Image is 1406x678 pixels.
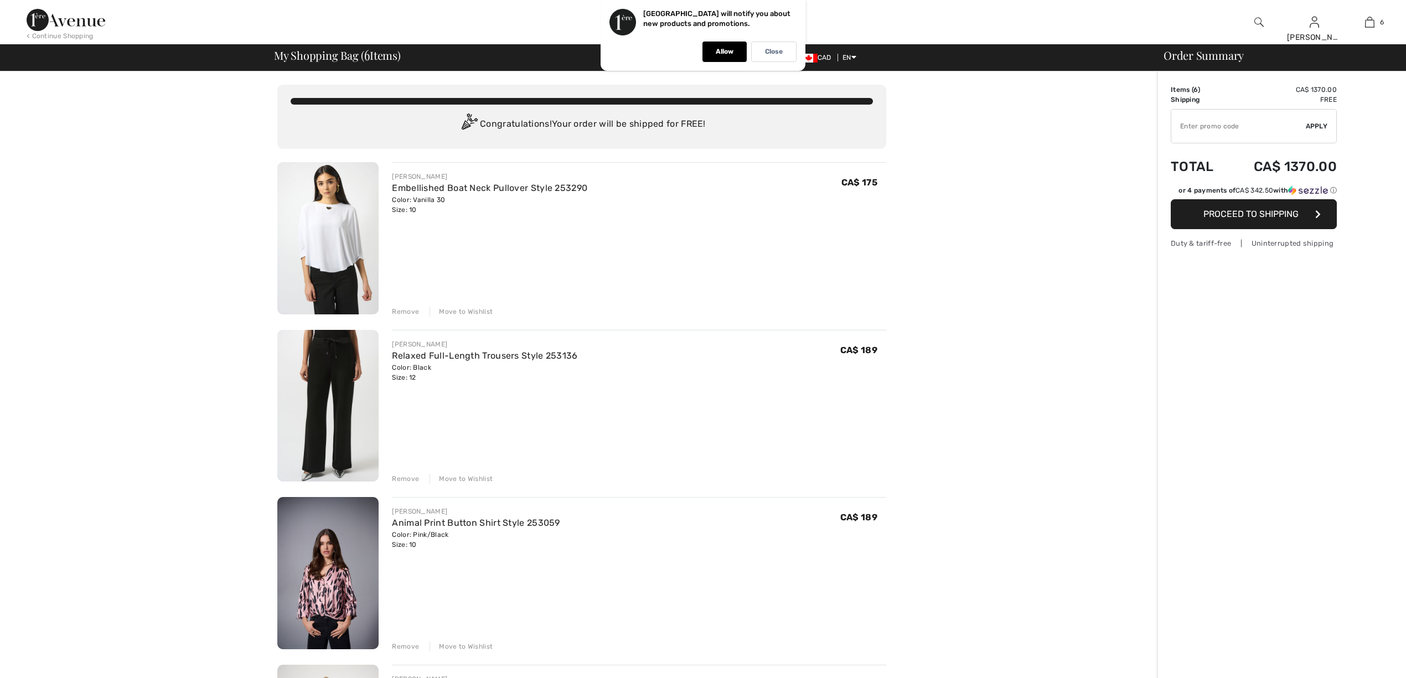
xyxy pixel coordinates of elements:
a: Animal Print Button Shirt Style 253059 [392,517,560,528]
span: CA$ 342.50 [1236,187,1273,194]
div: Color: Black Size: 12 [392,363,577,382]
img: Sezzle [1288,185,1328,195]
div: Color: Pink/Black Size: 10 [392,530,560,550]
span: 6 [1380,17,1384,27]
img: Canadian Dollar [800,54,818,63]
span: CA$ 189 [840,345,877,355]
span: 6 [364,47,370,61]
span: Proceed to Shipping [1203,209,1299,219]
div: Remove [392,307,419,317]
span: CA$ 175 [841,177,877,188]
a: Sign In [1310,17,1319,27]
td: Items ( ) [1171,85,1227,95]
a: Embellished Boat Neck Pullover Style 253290 [392,183,587,193]
button: Proceed to Shipping [1171,199,1337,229]
a: 6 [1342,15,1397,29]
div: Congratulations! Your order will be shipped for FREE! [291,113,873,136]
iframe: Opens a widget where you can chat to one of our agents [1336,645,1395,672]
a: Relaxed Full-Length Trousers Style 253136 [392,350,577,361]
div: [PERSON_NAME] [392,172,587,182]
img: My Info [1310,15,1319,29]
div: [PERSON_NAME] [392,506,560,516]
span: 6 [1193,86,1198,94]
span: CAD [800,54,836,61]
td: Free [1227,95,1337,105]
span: My Shopping Bag ( Items) [274,50,401,61]
div: Remove [392,641,419,651]
img: My Bag [1365,15,1374,29]
td: Total [1171,148,1227,185]
div: or 4 payments ofCA$ 342.50withSezzle Click to learn more about Sezzle [1171,185,1337,199]
div: [PERSON_NAME] [392,339,577,349]
div: Order Summary [1150,50,1399,61]
span: Apply [1306,121,1328,131]
div: Move to Wishlist [430,307,493,317]
img: search the website [1254,15,1264,29]
td: CA$ 1370.00 [1227,85,1337,95]
p: Close [765,48,783,56]
td: CA$ 1370.00 [1227,148,1337,185]
td: Shipping [1171,95,1227,105]
p: [GEOGRAPHIC_DATA] will notify you about new products and promotions. [643,9,790,28]
div: Move to Wishlist [430,474,493,484]
p: Allow [716,48,733,56]
div: Remove [392,474,419,484]
input: Promo code [1171,110,1306,143]
div: Move to Wishlist [430,641,493,651]
div: < Continue Shopping [27,31,94,41]
div: Duty & tariff-free | Uninterrupted shipping [1171,238,1337,249]
img: Relaxed Full-Length Trousers Style 253136 [277,330,379,482]
span: EN [842,54,856,61]
div: Color: Vanilla 30 Size: 10 [392,195,587,215]
img: Animal Print Button Shirt Style 253059 [277,497,379,649]
img: Congratulation2.svg [458,113,480,136]
div: [PERSON_NAME] [1287,32,1341,43]
div: or 4 payments of with [1178,185,1337,195]
img: 1ère Avenue [27,9,105,31]
span: CA$ 189 [840,512,877,522]
img: Embellished Boat Neck Pullover Style 253290 [277,162,379,314]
